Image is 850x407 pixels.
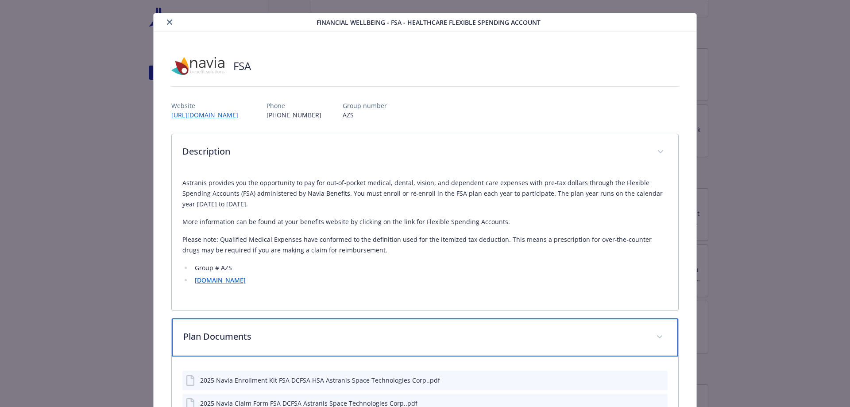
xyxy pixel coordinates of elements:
[267,101,321,110] p: Phone
[171,111,245,119] a: [URL][DOMAIN_NAME]
[656,376,664,385] button: preview file
[171,53,224,79] img: Navia Benefit Solutions
[343,101,387,110] p: Group number
[171,101,245,110] p: Website
[267,110,321,120] p: [PHONE_NUMBER]
[182,234,668,256] p: Please note: Qualified Medical Expenses have conformed to the definition used for the itemized ta...
[317,18,541,27] span: Financial Wellbeing - FSA - Healthcare Flexible Spending Account
[172,171,679,310] div: Description
[183,330,646,343] p: Plan Documents
[233,58,251,74] h2: FSA
[200,376,440,385] div: 2025 Navia Enrollment Kit FSA DCFSA HSA Astranis Space Technologies Corp..pdf
[182,178,668,209] p: Astranis provides you the opportunity to pay for out‐of‐pocket medical, dental, vision, and depen...
[192,263,668,273] li: Group # AZS
[172,318,679,357] div: Plan Documents
[642,376,649,385] button: download file
[182,217,668,227] p: More information can be found at your benefits website by clicking on the link for Flexible Spend...
[172,134,679,171] div: Description
[164,17,175,27] button: close
[182,145,647,158] p: Description
[343,110,387,120] p: AZS
[195,276,246,284] a: [DOMAIN_NAME]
